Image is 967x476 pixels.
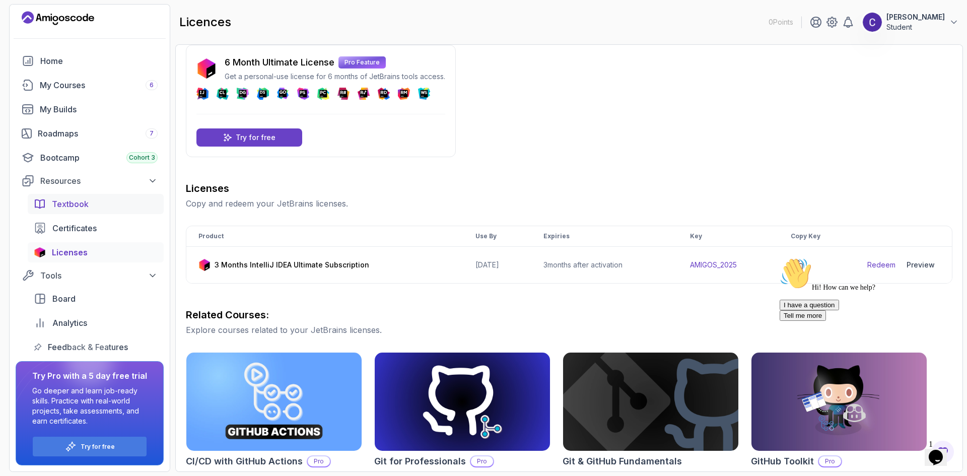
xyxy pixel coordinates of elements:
[34,247,46,257] img: jetbrains icon
[28,218,164,238] a: certificates
[925,436,957,466] iframe: chat widget
[186,226,463,247] th: Product
[751,353,927,451] img: GitHub Toolkit card
[40,175,158,187] div: Resources
[28,289,164,309] a: board
[776,253,957,431] iframe: chat widget
[236,132,275,143] p: Try for free
[308,456,330,466] p: Pro
[471,456,493,466] p: Pro
[779,226,855,247] th: Copy Key
[215,260,369,270] p: 3 Months IntelliJ IDEA Ultimate Subscription
[678,226,779,247] th: Key
[16,51,164,71] a: home
[531,226,678,247] th: Expiries
[16,172,164,190] button: Resources
[225,55,334,70] p: 6 Month Ultimate License
[28,313,164,333] a: analytics
[28,337,164,357] a: feedback
[4,46,63,57] button: I have a question
[374,454,466,468] h2: Git for Professionals
[22,10,94,26] a: Landing page
[563,353,738,451] img: Git & GitHub Fundamentals card
[186,181,952,195] h3: Licenses
[179,14,231,30] h2: licences
[819,456,841,466] p: Pro
[196,128,302,147] a: Try for free
[32,386,147,426] p: Go deeper and learn job-ready skills. Practice with real-world projects, take assessments, and ea...
[463,247,531,284] td: [DATE]
[52,293,76,305] span: Board
[186,324,952,336] p: Explore courses related to your JetBrains licenses.
[186,197,952,210] p: Copy and redeem your JetBrains licenses.
[40,152,158,164] div: Bootcamp
[863,13,882,32] img: user profile image
[40,103,158,115] div: My Builds
[32,436,147,457] button: Try for free
[563,454,682,468] h2: Git & GitHub Fundamentals
[531,247,678,284] td: 3 months after activation
[48,341,128,353] span: Feedback & Features
[4,57,50,67] button: Tell me more
[52,222,97,234] span: Certificates
[769,17,793,27] p: 0 Points
[16,266,164,285] button: Tools
[375,353,550,451] img: Git for Professionals card
[4,30,100,38] span: Hi! How can we help?
[463,226,531,247] th: Use By
[52,198,89,210] span: Textbook
[81,443,115,451] a: Try for free
[150,81,154,89] span: 6
[4,4,36,36] img: :wave:
[129,154,155,162] span: Cohort 3
[16,148,164,168] a: bootcamp
[150,129,154,138] span: 7
[225,72,445,82] p: Get a personal-use license for 6 months of JetBrains tools access.
[751,454,814,468] h2: GitHub Toolkit
[886,12,945,22] p: [PERSON_NAME]
[198,259,211,271] img: jetbrains icon
[16,123,164,144] a: roadmaps
[678,247,779,284] td: AMIGOS_2025
[186,454,303,468] h2: CI/CD with GitHub Actions
[40,79,158,91] div: My Courses
[40,55,158,67] div: Home
[186,353,362,451] img: CI/CD with GitHub Actions card
[28,242,164,262] a: licenses
[52,246,88,258] span: Licenses
[16,75,164,95] a: courses
[338,56,386,69] p: Pro Feature
[28,194,164,214] a: textbook
[38,127,158,140] div: Roadmaps
[886,22,945,32] p: Student
[196,58,217,79] img: jetbrains icon
[16,99,164,119] a: builds
[4,4,185,67] div: 👋Hi! How can we help?I have a questionTell me more
[40,269,158,282] div: Tools
[52,317,87,329] span: Analytics
[862,12,959,32] button: user profile image[PERSON_NAME]Student
[186,308,952,322] h3: Related Courses:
